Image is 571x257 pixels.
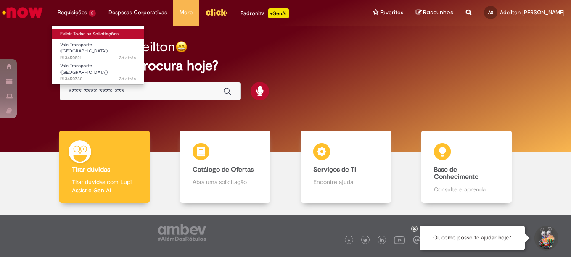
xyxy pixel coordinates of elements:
img: click_logo_yellow_360x200.png [205,6,228,18]
p: Encontre ajuda [313,178,378,186]
span: R13450821 [60,55,136,61]
img: logo_footer_youtube.png [394,234,405,245]
span: Rascunhos [423,8,453,16]
a: Aberto R13450730 : Vale Transporte (VT) [52,61,144,79]
a: Aberto R13450821 : Vale Transporte (VT) [52,40,144,58]
div: Padroniza [241,8,289,18]
a: Base de Conhecimento Consulte e aprenda [406,131,527,203]
img: ServiceNow [1,4,44,21]
span: Vale Transporte ([GEOGRAPHIC_DATA]) [60,63,108,76]
ul: Requisições [51,25,144,85]
img: logo_footer_workplace.png [413,236,420,244]
img: logo_footer_ambev_rotulo_gray.png [158,224,206,241]
span: R13450730 [60,76,136,82]
time: 27/08/2025 08:29:14 [119,76,136,82]
a: Exibir Todas as Solicitações [52,29,144,39]
a: Rascunhos [416,9,453,17]
span: 2 [89,10,96,17]
p: Consulte e aprenda [434,185,499,194]
img: happy-face.png [175,41,188,53]
span: 3d atrás [119,55,136,61]
div: Oi, como posso te ajudar hoje? [420,226,525,250]
span: Adeilton [PERSON_NAME] [500,9,565,16]
a: Tirar dúvidas Tirar dúvidas com Lupi Assist e Gen Ai [44,131,165,203]
img: logo_footer_facebook.png [347,239,351,243]
span: More [180,8,193,17]
span: AS [488,10,493,15]
span: Favoritos [380,8,403,17]
a: Catálogo de Ofertas Abra uma solicitação [165,131,285,203]
a: Serviços de TI Encontre ajuda [285,131,406,203]
p: Tirar dúvidas com Lupi Assist e Gen Ai [72,178,137,194]
span: Requisições [58,8,87,17]
button: Iniciar Conversa de Suporte [533,226,558,251]
span: Vale Transporte ([GEOGRAPHIC_DATA]) [60,42,108,55]
span: 3d atrás [119,76,136,82]
b: Tirar dúvidas [72,165,110,174]
span: Despesas Corporativas [108,8,167,17]
time: 27/08/2025 08:52:26 [119,55,136,61]
b: Serviços de TI [313,165,356,174]
p: +GenAi [268,8,289,18]
img: logo_footer_linkedin.png [380,238,384,243]
img: logo_footer_twitter.png [363,239,367,243]
h2: O que você procura hoje? [60,58,512,73]
p: Abra uma solicitação [193,178,257,186]
b: Catálogo de Ofertas [193,165,254,174]
b: Base de Conhecimento [434,165,478,181]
